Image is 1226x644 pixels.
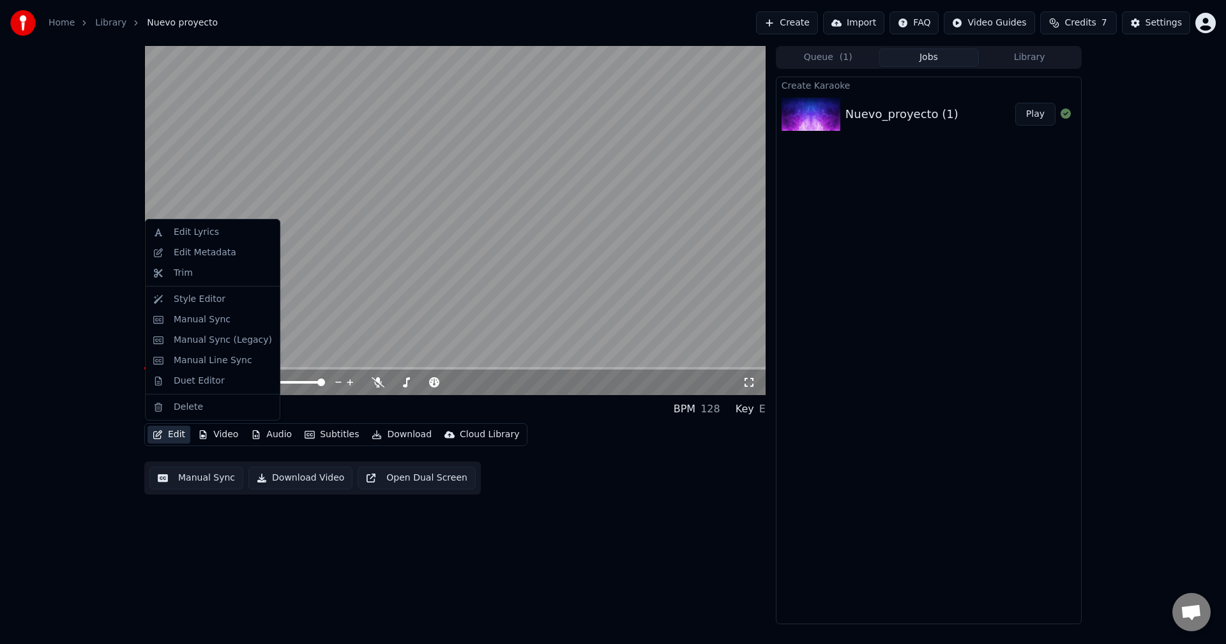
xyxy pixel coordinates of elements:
[840,51,852,64] span: ( 1 )
[174,354,252,367] div: Manual Line Sync
[174,313,231,326] div: Manual Sync
[174,246,236,259] div: Edit Metadata
[1122,11,1190,34] button: Settings
[736,401,754,417] div: Key
[174,334,272,347] div: Manual Sync (Legacy)
[358,467,476,490] button: Open Dual Screen
[49,17,75,29] a: Home
[95,17,126,29] a: Library
[759,401,766,417] div: E
[144,400,245,418] div: Nuevo proyecto
[367,426,437,444] button: Download
[193,426,243,444] button: Video
[174,226,219,239] div: Edit Lyrics
[776,77,1081,93] div: Create Karaoke
[148,426,190,444] button: Edit
[1015,103,1056,126] button: Play
[460,428,519,441] div: Cloud Library
[756,11,818,34] button: Create
[778,49,879,67] button: Queue
[845,105,958,123] div: Nuevo_proyecto (1)
[1101,17,1107,29] span: 7
[174,375,225,387] div: Duet Editor
[823,11,884,34] button: Import
[674,401,695,417] div: BPM
[246,426,297,444] button: Audio
[174,293,225,306] div: Style Editor
[174,267,193,280] div: Trim
[147,17,218,29] span: Nuevo proyecto
[979,49,1080,67] button: Library
[944,11,1034,34] button: Video Guides
[1146,17,1182,29] div: Settings
[10,10,36,36] img: youka
[700,401,720,417] div: 128
[248,467,352,490] button: Download Video
[299,426,364,444] button: Subtitles
[1040,11,1117,34] button: Credits7
[889,11,939,34] button: FAQ
[1172,593,1211,631] div: Open chat
[879,49,980,67] button: Jobs
[174,401,203,414] div: Delete
[49,17,218,29] nav: breadcrumb
[149,467,243,490] button: Manual Sync
[1064,17,1096,29] span: Credits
